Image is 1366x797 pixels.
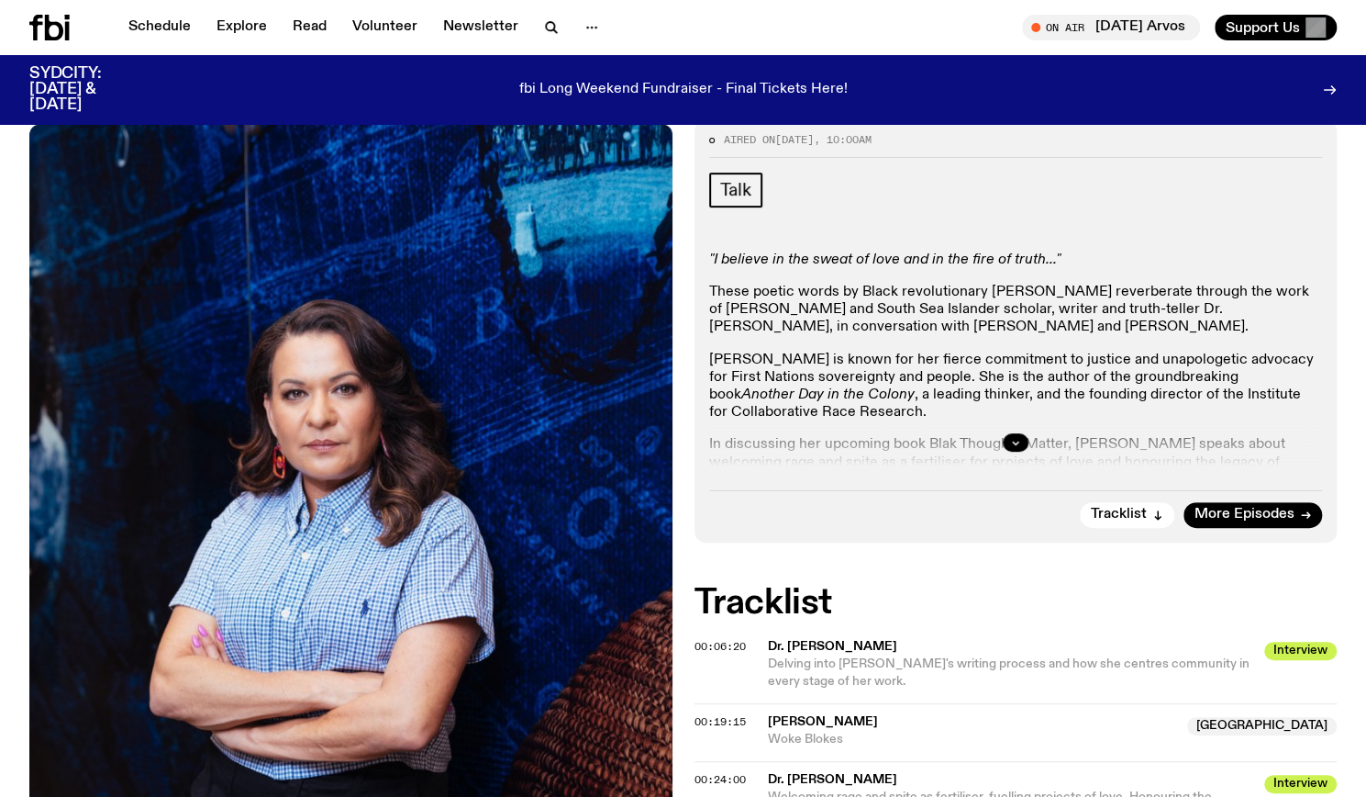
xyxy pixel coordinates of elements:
span: [GEOGRAPHIC_DATA] [1187,717,1337,735]
p: These poetic words by Black revolutionary [PERSON_NAME] reverberate through the work of [PERSON_N... [709,284,1323,337]
button: Tracklist [1080,502,1174,528]
em: Another Day in the Colony [741,387,915,402]
button: 00:06:20 [694,642,746,652]
a: Volunteer [341,15,428,40]
button: 00:19:15 [694,717,746,727]
span: Woke Blokes [768,731,1177,748]
span: Dr. [PERSON_NAME] [768,771,1254,789]
span: 00:19:15 [694,714,746,729]
span: 00:06:20 [694,639,746,654]
a: Talk [709,173,762,208]
h2: Tracklist [694,587,1338,620]
button: On Air[DATE] Arvos [1022,15,1200,40]
span: Dr. [PERSON_NAME] [768,638,1254,656]
span: [PERSON_NAME] [768,715,878,728]
span: [DATE] [775,132,814,147]
button: Support Us [1215,15,1337,40]
h3: SYDCITY: [DATE] & [DATE] [29,66,147,113]
span: Support Us [1226,19,1300,36]
button: 00:24:00 [694,775,746,785]
p: fbi Long Weekend Fundraiser - Final Tickets Here! [519,82,848,98]
span: , 10:00am [814,132,872,147]
span: Talk [720,180,751,200]
em: "I believe in the sweat of love and in the fire of truth..." [709,253,1061,267]
a: Newsletter [432,15,529,40]
a: More Episodes [1183,502,1322,528]
a: Read [282,15,338,40]
span: Interview [1264,642,1337,660]
a: Schedule [117,15,202,40]
span: 00:24:00 [694,772,746,787]
span: Interview [1264,775,1337,793]
span: Delving into [PERSON_NAME]'s writing process and how she centres community in every stage of her ... [768,657,1249,688]
a: Explore [205,15,278,40]
span: Tracklist [1091,508,1147,522]
p: [PERSON_NAME] is known for her fierce commitment to justice and unapologetic advocacy for First N... [709,352,1323,422]
span: More Episodes [1194,508,1294,522]
span: Aired on [724,132,775,147]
